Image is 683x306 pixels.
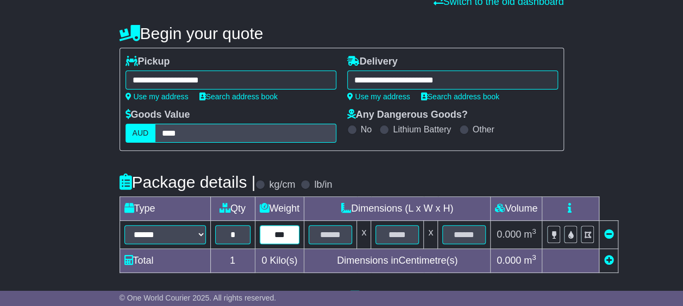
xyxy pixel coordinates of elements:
[424,221,438,249] td: x
[361,124,372,135] label: No
[255,197,304,221] td: Weight
[524,229,536,240] span: m
[491,197,542,221] td: Volume
[210,197,255,221] td: Qty
[532,227,536,235] sup: 3
[524,255,536,266] span: m
[120,197,210,221] td: Type
[120,173,256,191] h4: Package details |
[393,124,451,135] label: Lithium Battery
[532,253,536,262] sup: 3
[304,197,491,221] td: Dimensions (L x W x H)
[604,229,613,240] a: Remove this item
[347,56,398,68] label: Delivery
[497,255,521,266] span: 0.000
[347,109,468,121] label: Any Dangerous Goods?
[126,109,190,121] label: Goods Value
[497,229,521,240] span: 0.000
[604,255,613,266] a: Add new item
[357,221,371,249] td: x
[126,124,156,143] label: AUD
[120,249,210,273] td: Total
[473,124,494,135] label: Other
[126,56,170,68] label: Pickup
[255,249,304,273] td: Kilo(s)
[120,294,277,302] span: © One World Courier 2025. All rights reserved.
[421,92,499,101] a: Search address book
[120,24,564,42] h4: Begin your quote
[269,179,295,191] label: kg/cm
[210,249,255,273] td: 1
[199,92,278,101] a: Search address book
[126,92,189,101] a: Use my address
[261,255,267,266] span: 0
[304,249,491,273] td: Dimensions in Centimetre(s)
[347,92,410,101] a: Use my address
[314,179,332,191] label: lb/in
